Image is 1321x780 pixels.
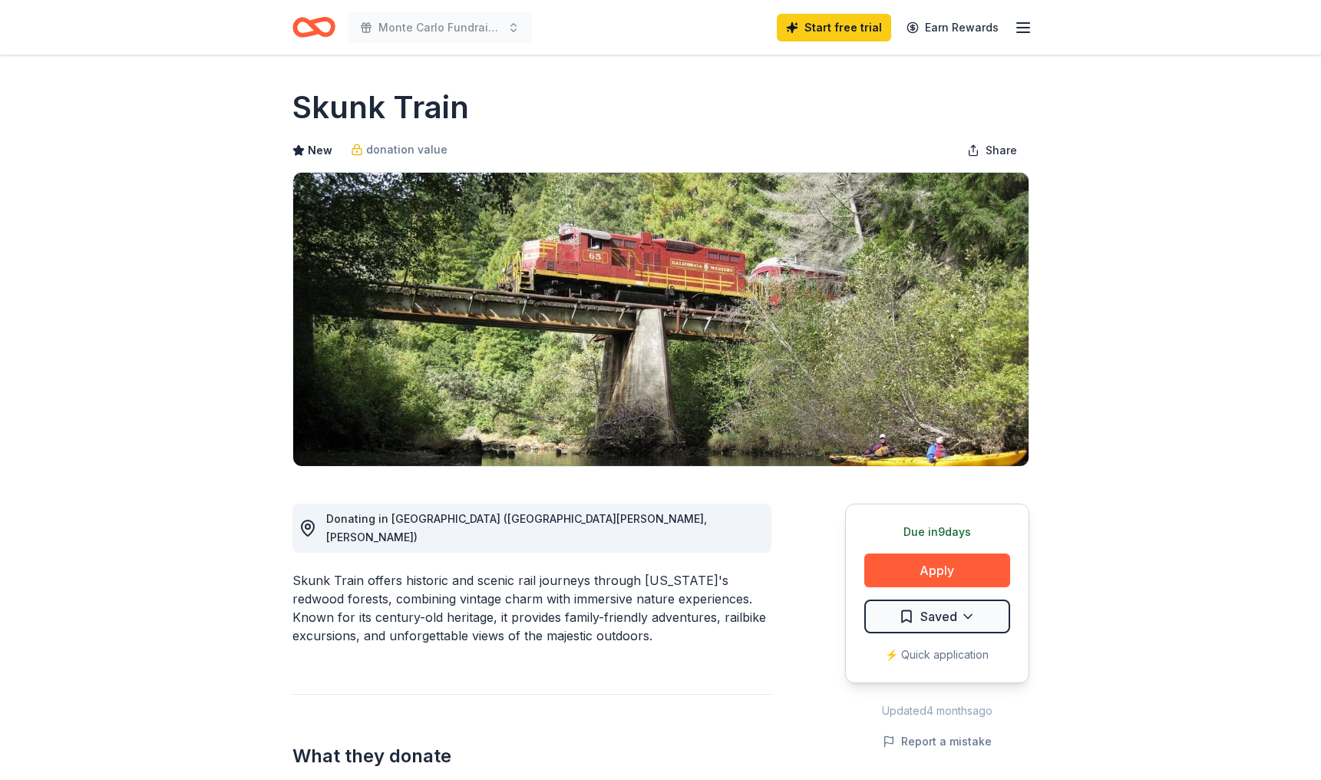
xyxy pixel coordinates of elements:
a: Earn Rewards [897,14,1008,41]
div: ⚡️ Quick application [864,646,1010,664]
a: Start free trial [777,14,891,41]
span: Saved [920,606,957,626]
h2: What they donate [292,744,771,768]
img: Image for Skunk Train [293,173,1029,466]
div: Skunk Train offers historic and scenic rail journeys through [US_STATE]'s redwood forests, combin... [292,571,771,645]
button: Share [955,135,1029,166]
a: Home [292,9,335,45]
span: Donating in [GEOGRAPHIC_DATA] ([GEOGRAPHIC_DATA][PERSON_NAME], [PERSON_NAME]) [326,512,707,544]
button: Saved [864,600,1010,633]
a: donation value [351,140,447,159]
div: Updated 4 months ago [845,702,1029,720]
h1: Skunk Train [292,86,469,129]
button: Monte Carlo Fundraiser Event [348,12,532,43]
span: Monte Carlo Fundraiser Event [378,18,501,37]
button: Apply [864,554,1010,587]
span: Share [986,141,1017,160]
span: donation value [366,140,447,159]
button: Report a mistake [883,732,992,751]
span: New [308,141,332,160]
div: Due in 9 days [864,523,1010,541]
